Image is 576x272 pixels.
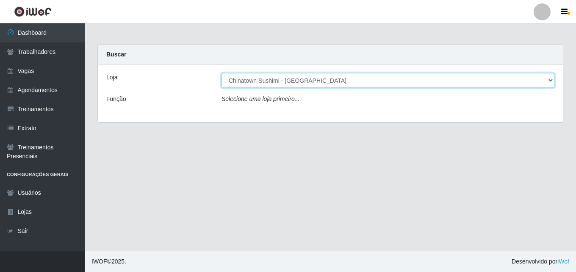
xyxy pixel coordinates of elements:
[106,51,126,58] strong: Buscar
[14,6,52,17] img: CoreUI Logo
[91,258,107,265] span: IWOF
[91,257,126,266] span: © 2025 .
[106,95,126,104] label: Função
[512,257,569,266] span: Desenvolvido por
[222,95,299,102] i: Selecione uma loja primeiro...
[557,258,569,265] a: iWof
[106,73,117,82] label: Loja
